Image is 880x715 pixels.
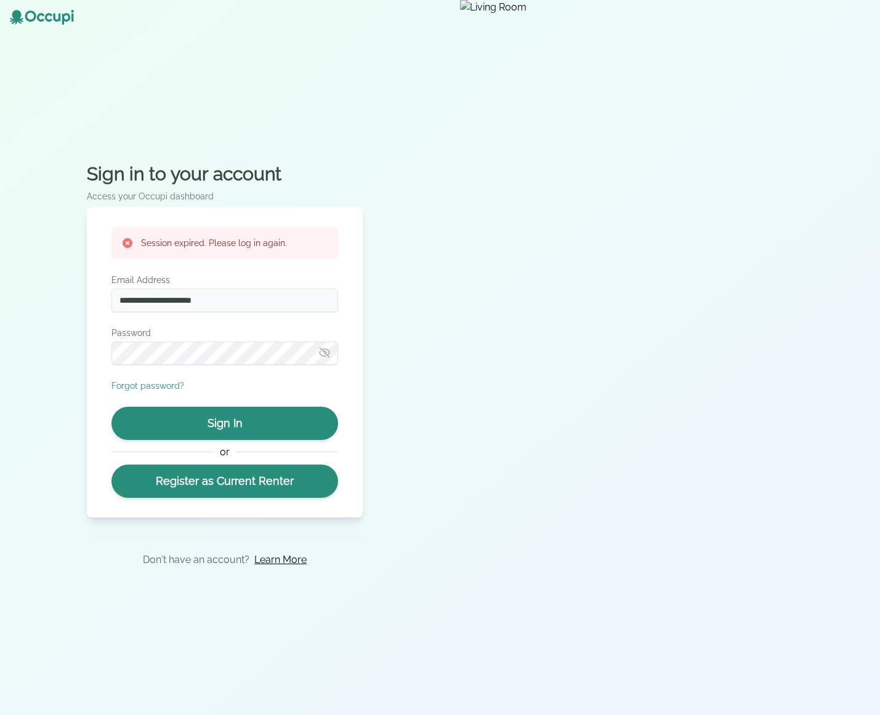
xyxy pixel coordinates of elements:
button: Sign In [111,407,338,440]
a: Learn More [254,553,307,567]
label: Email Address [111,274,338,286]
p: Don't have an account? [143,553,249,567]
label: Password [111,327,338,339]
span: or [214,445,236,460]
p: Access your Occupi dashboard [87,190,363,202]
h2: Sign in to your account [87,163,363,185]
a: Register as Current Renter [111,465,338,498]
h3: Session expired. Please log in again. [141,237,287,249]
button: Forgot password? [111,380,184,392]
